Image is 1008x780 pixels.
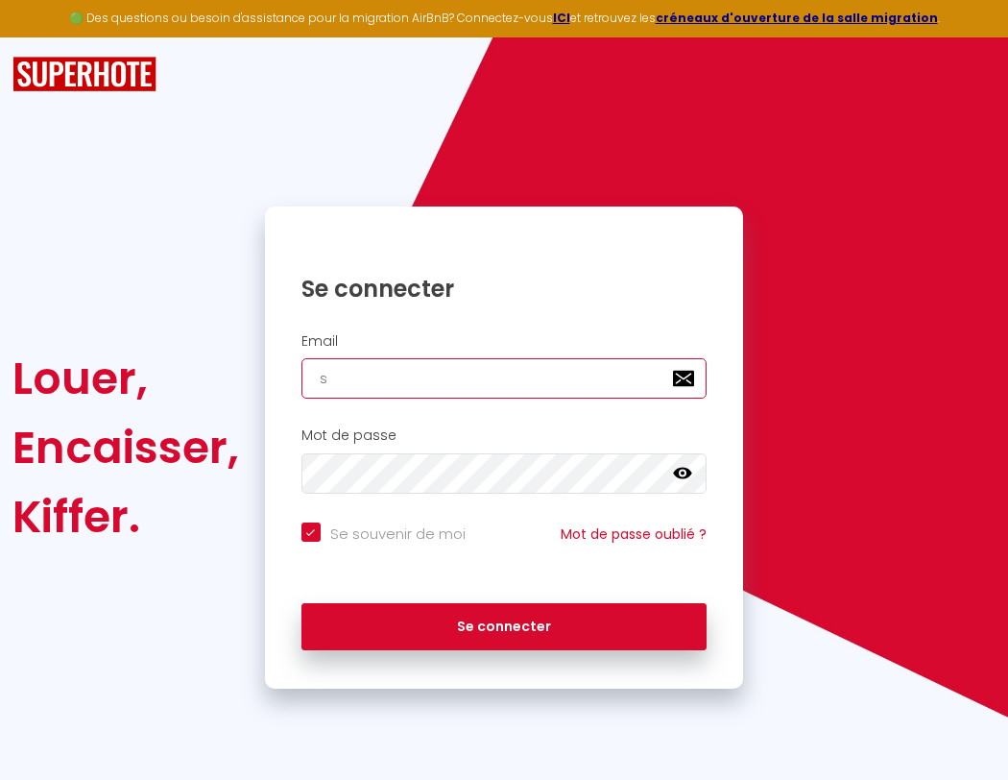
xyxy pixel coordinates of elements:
[15,8,73,65] button: Ouvrir le widget de chat LiveChat
[301,333,708,350] h2: Email
[12,57,156,92] img: SuperHote logo
[553,10,570,26] a: ICI
[12,413,239,482] div: Encaisser,
[656,10,938,26] a: créneaux d'ouverture de la salle migration
[12,482,239,551] div: Kiffer.
[301,427,708,444] h2: Mot de passe
[301,603,708,651] button: Se connecter
[12,344,239,413] div: Louer,
[301,358,708,399] input: Ton Email
[301,274,708,304] h1: Se connecter
[561,524,707,544] a: Mot de passe oublié ?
